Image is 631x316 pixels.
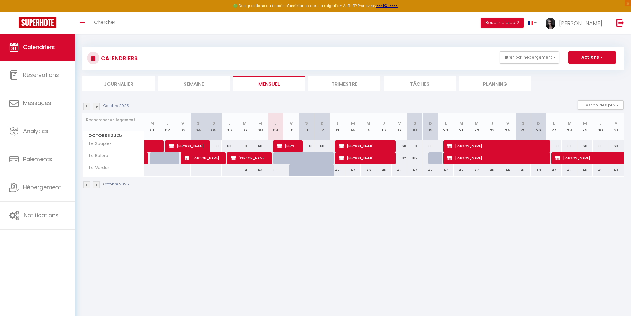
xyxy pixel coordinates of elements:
[578,100,624,110] button: Gestion des prix
[23,71,59,79] span: Réservations
[305,120,308,126] abbr: S
[407,152,422,164] div: 102
[407,140,422,152] div: 60
[308,76,380,91] li: Trimestre
[23,155,52,163] span: Paiements
[103,181,129,187] p: Octobre 2025
[84,164,112,171] span: Le Verdun
[447,152,545,164] span: [PERSON_NAME]
[321,120,324,126] abbr: D
[407,164,422,176] div: 47
[546,164,562,176] div: 47
[367,120,370,126] abbr: M
[447,140,545,152] span: [PERSON_NAME]
[237,113,252,140] th: 07
[429,120,432,126] abbr: D
[212,120,215,126] abbr: D
[23,127,48,135] span: Analytics
[454,113,469,140] th: 21
[546,113,562,140] th: 27
[330,113,345,140] th: 13
[484,113,500,140] th: 23
[94,19,115,25] span: Chercher
[615,120,617,126] abbr: V
[339,152,391,164] span: [PERSON_NAME]
[593,113,608,140] th: 30
[531,113,546,140] th: 26
[555,152,626,164] span: [PERSON_NAME]
[337,120,338,126] abbr: L
[24,211,59,219] span: Notifications
[268,164,283,176] div: 63
[345,113,361,140] th: 14
[206,113,222,140] th: 05
[228,120,230,126] abbr: L
[445,120,447,126] abbr: L
[459,120,463,126] abbr: M
[413,120,416,126] abbr: S
[559,19,602,27] span: [PERSON_NAME]
[299,140,314,152] div: 60
[299,113,314,140] th: 11
[222,113,237,140] th: 06
[233,76,305,91] li: Mensuel
[181,120,184,126] abbr: V
[599,120,602,126] abbr: J
[175,113,191,140] th: 03
[459,76,531,91] li: Planning
[422,164,438,176] div: 47
[506,120,509,126] abbr: V
[23,43,55,51] span: Calendriers
[422,140,438,152] div: 60
[583,120,587,126] abbr: M
[314,140,330,152] div: 60
[577,164,593,176] div: 46
[83,131,144,140] span: Octobre 2025
[438,164,454,176] div: 47
[191,113,206,140] th: 04
[86,114,141,126] input: Rechercher un logement...
[577,113,593,140] th: 29
[231,152,267,164] span: [PERSON_NAME] Conce
[384,76,456,91] li: Tâches
[593,164,608,176] div: 45
[144,113,160,140] th: 01
[243,120,247,126] abbr: M
[553,120,555,126] abbr: L
[546,140,562,152] div: 60
[84,140,113,147] span: Le Souplex
[383,120,385,126] abbr: J
[500,164,515,176] div: 46
[376,3,398,8] a: >>> ICI <<<<
[562,140,577,152] div: 60
[222,140,237,152] div: 60
[185,152,221,164] span: [PERSON_NAME]
[252,140,268,152] div: 60
[541,12,610,34] a: ... [PERSON_NAME]
[274,120,277,126] abbr: J
[515,113,531,140] th: 25
[268,113,283,140] th: 09
[150,120,154,126] abbr: M
[339,140,391,152] span: [PERSON_NAME]
[562,164,577,176] div: 47
[608,140,624,152] div: 60
[522,120,525,126] abbr: S
[531,164,546,176] div: 48
[568,120,571,126] abbr: M
[23,99,51,107] span: Messages
[330,164,345,176] div: 47
[361,113,376,140] th: 15
[103,103,129,109] p: Octobre 2025
[84,152,110,159] span: Le Boléro
[568,51,616,64] button: Actions
[481,18,524,28] button: Besoin d'aide ?
[277,140,298,152] span: [PERSON_NAME]
[392,140,407,152] div: 60
[237,140,252,152] div: 60
[537,120,540,126] abbr: D
[616,19,624,27] img: logout
[500,113,515,140] th: 24
[99,51,138,65] h3: CALENDRIERS
[608,113,624,140] th: 31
